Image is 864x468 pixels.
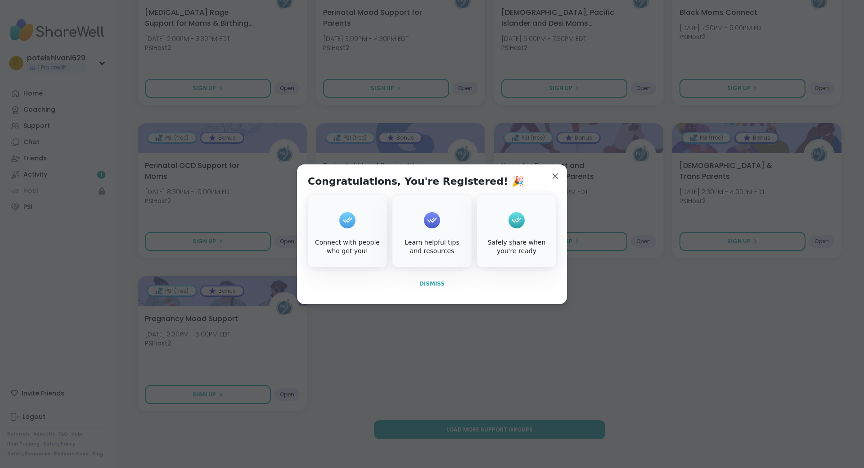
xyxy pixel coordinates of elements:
[479,238,554,256] div: Safely share when you're ready
[419,281,445,287] span: Dismiss
[308,175,524,188] h1: Congratulations, You're Registered! 🎉
[308,274,556,293] button: Dismiss
[310,238,385,256] div: Connect with people who get you!
[394,238,470,256] div: Learn helpful tips and resources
